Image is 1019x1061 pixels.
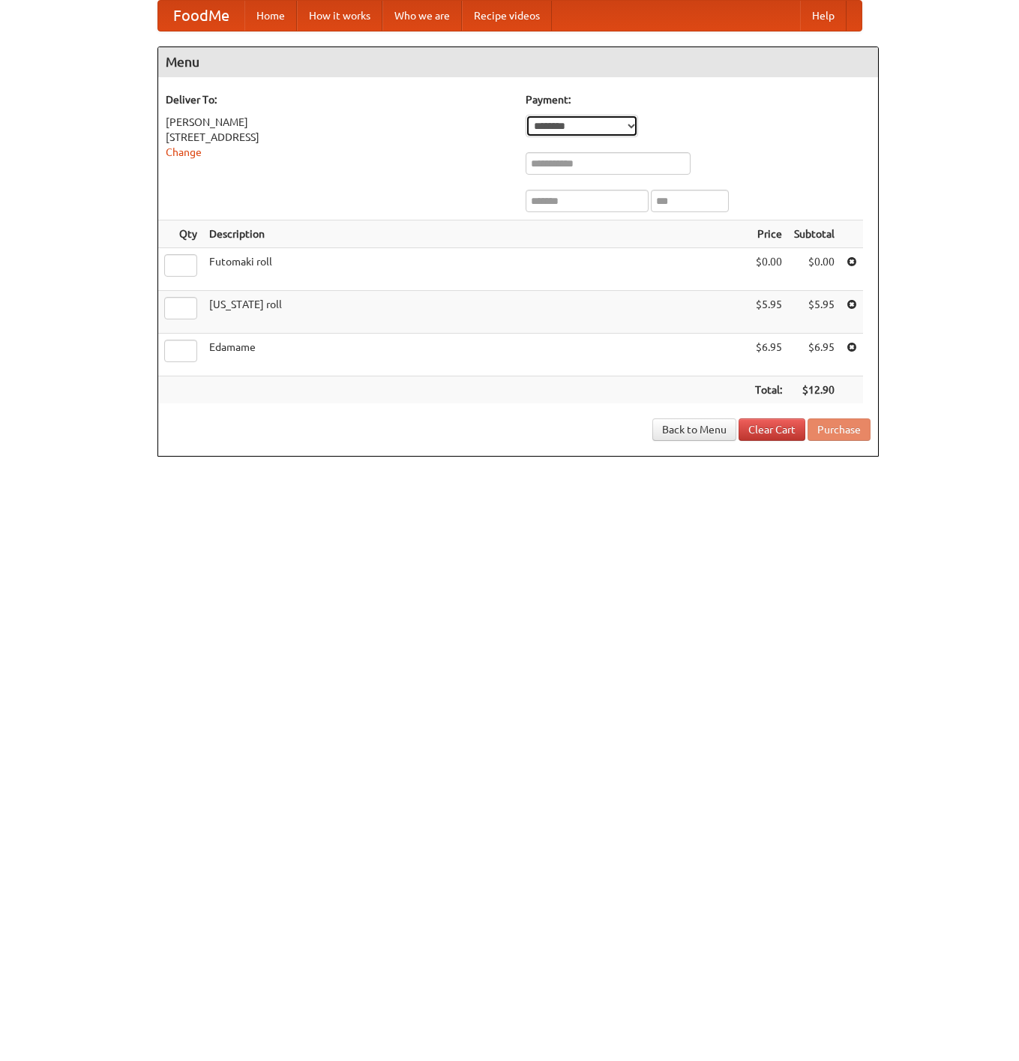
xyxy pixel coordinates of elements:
td: Futomaki roll [203,248,749,291]
th: Qty [158,220,203,248]
a: Clear Cart [739,418,805,441]
button: Purchase [808,418,871,441]
h4: Menu [158,47,878,77]
a: Back to Menu [652,418,736,441]
td: Edamame [203,334,749,376]
th: Description [203,220,749,248]
a: How it works [297,1,382,31]
a: FoodMe [158,1,244,31]
a: Who we are [382,1,462,31]
a: Home [244,1,297,31]
td: [US_STATE] roll [203,291,749,334]
td: $6.95 [788,334,841,376]
a: Recipe videos [462,1,552,31]
th: Total: [749,376,788,404]
td: $5.95 [788,291,841,334]
th: Subtotal [788,220,841,248]
h5: Payment: [526,92,871,107]
a: Help [800,1,847,31]
div: [PERSON_NAME] [166,115,511,130]
th: Price [749,220,788,248]
div: [STREET_ADDRESS] [166,130,511,145]
td: $6.95 [749,334,788,376]
td: $0.00 [788,248,841,291]
td: $5.95 [749,291,788,334]
td: $0.00 [749,248,788,291]
a: Change [166,146,202,158]
th: $12.90 [788,376,841,404]
h5: Deliver To: [166,92,511,107]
